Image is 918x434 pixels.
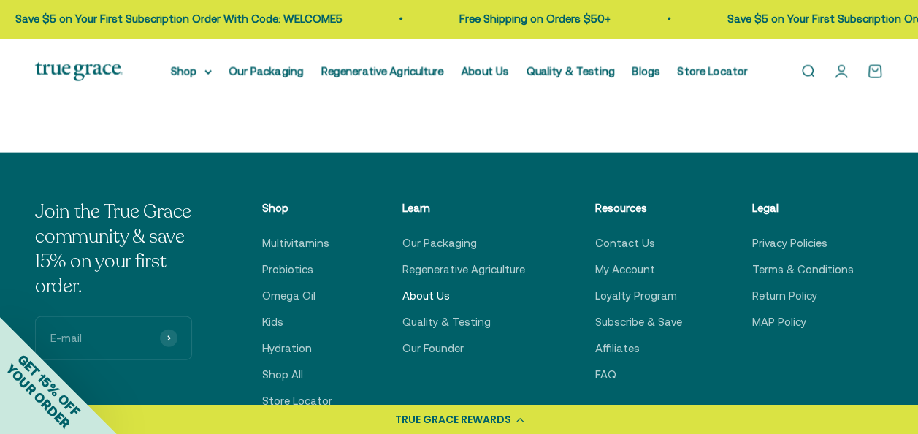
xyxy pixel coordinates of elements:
p: Shop [262,199,332,217]
a: Kids [262,313,283,331]
a: Multivitamins [262,235,329,252]
a: Our Founder [402,340,464,357]
a: Our Packaging [229,65,304,77]
a: Loyalty Program [595,287,677,305]
span: YOUR ORDER [3,361,73,431]
a: Hydration [262,340,312,357]
a: About Us [462,65,509,77]
p: Legal [752,199,854,217]
a: Omega Oil [262,287,315,305]
a: Contact Us [595,235,655,252]
span: GET 15% OFF [15,351,83,419]
a: Shop All [262,366,303,384]
a: Store Locator [262,392,332,410]
p: Learn [402,199,525,217]
a: Affiliates [595,340,640,357]
p: Save $5 on Your First Subscription Order With Code: WELCOME5 [14,10,341,28]
div: TRUE GRACE REWARDS [395,412,511,427]
a: My Account [595,261,655,278]
a: MAP Policy [752,313,806,331]
a: Terms & Conditions [752,261,854,278]
a: Probiotics [262,261,313,278]
p: Resources [595,199,682,217]
a: FAQ [595,366,616,384]
a: Store Locator [678,65,748,77]
a: About Us [402,287,450,305]
a: Blogs [632,65,660,77]
a: Quality & Testing [402,313,491,331]
a: Quality & Testing [527,65,615,77]
a: Privacy Policies [752,235,827,252]
a: Free Shipping on Orders $50+ [458,12,609,25]
p: Join the True Grace community & save 15% on your first order. [35,199,192,298]
a: Our Packaging [402,235,477,252]
a: Regenerative Agriculture [321,65,444,77]
a: Regenerative Agriculture [402,261,525,278]
summary: Shop [171,63,212,80]
a: Return Policy [752,287,817,305]
a: Subscribe & Save [595,313,682,331]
